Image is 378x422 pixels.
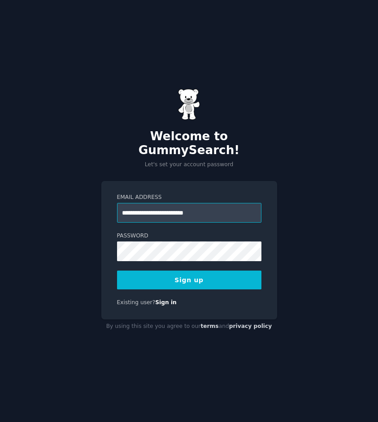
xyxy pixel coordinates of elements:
[101,319,277,334] div: By using this site you agree to our and
[101,129,277,158] h2: Welcome to GummySearch!
[200,323,218,329] a: terms
[117,194,261,202] label: Email Address
[155,299,177,306] a: Sign in
[117,232,261,240] label: Password
[117,271,261,289] button: Sign up
[229,323,272,329] a: privacy policy
[117,299,156,306] span: Existing user?
[101,161,277,169] p: Let's set your account password
[178,89,200,120] img: Gummy Bear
